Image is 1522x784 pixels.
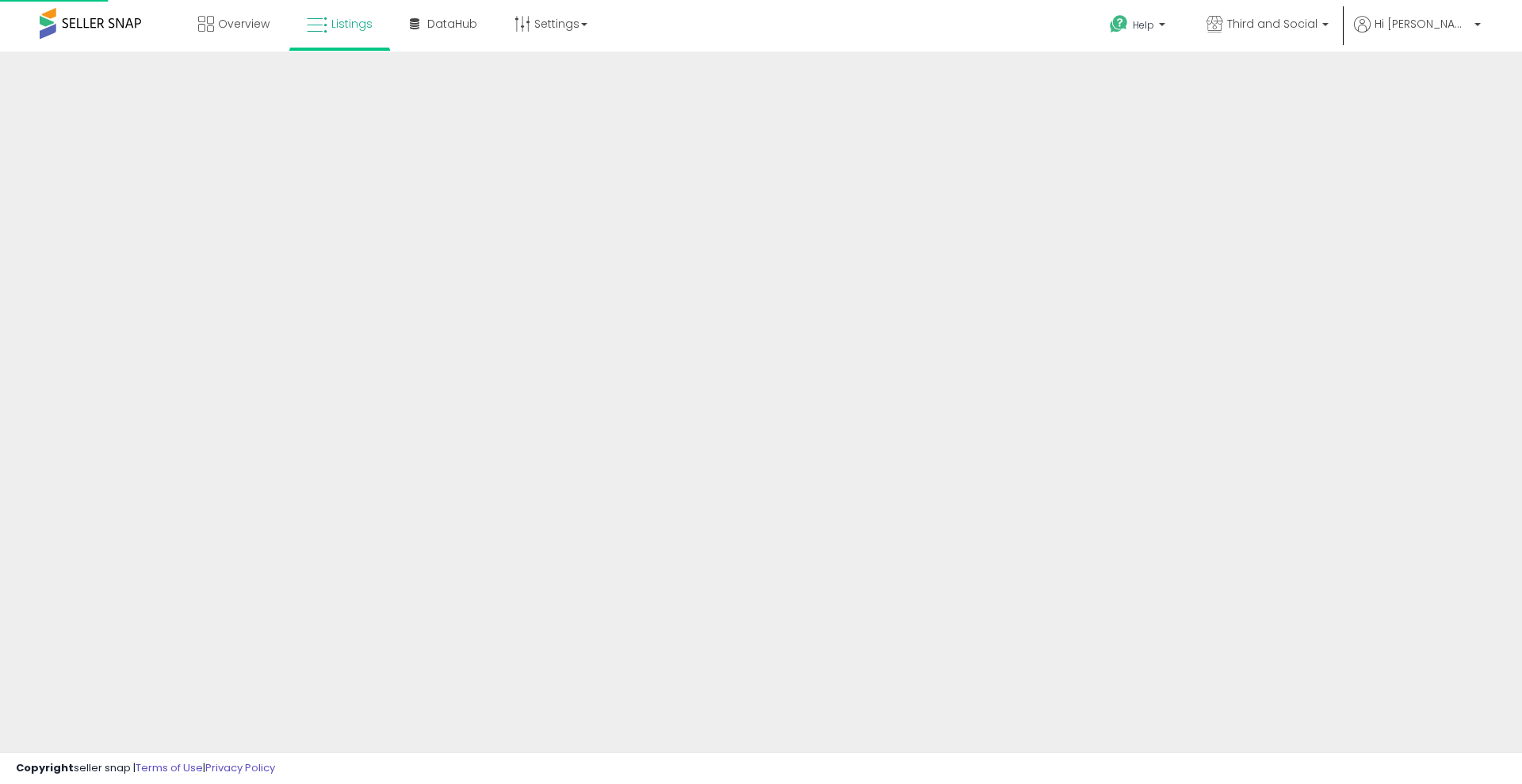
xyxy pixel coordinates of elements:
[1354,16,1481,52] a: Hi [PERSON_NAME]
[1133,18,1154,32] span: Help
[1109,14,1129,34] i: Get Help
[218,16,270,32] span: Overview
[331,16,373,32] span: Listings
[1227,16,1317,32] span: Third and Social
[1097,2,1181,52] a: Help
[427,16,477,32] span: DataHub
[1375,16,1470,32] span: Hi [PERSON_NAME]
